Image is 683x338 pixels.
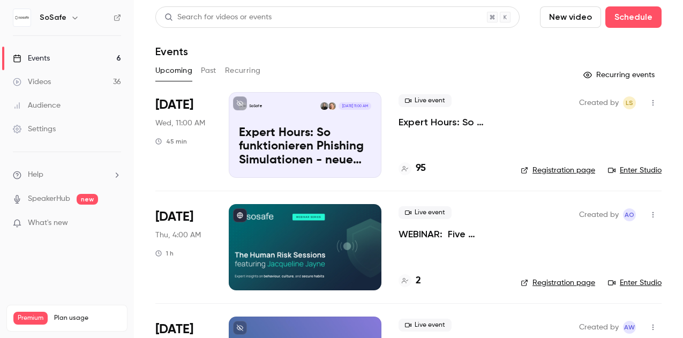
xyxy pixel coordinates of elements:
div: 1 h [155,249,174,258]
h1: Events [155,45,188,58]
span: [DATE] 11:00 AM [339,102,371,110]
span: Alexandra Wasilewski [623,321,636,334]
span: What's new [28,217,68,229]
div: Sep 10 Wed, 11:00 AM (Europe/Berlin) [155,92,212,178]
button: New video [540,6,601,28]
span: Created by [579,96,619,109]
span: Live event [399,206,452,219]
a: Enter Studio [608,165,662,176]
button: Recurring [225,62,261,79]
span: Help [28,169,43,181]
div: Audience [13,100,61,111]
div: Events [13,53,50,64]
span: new [77,194,98,205]
p: SoSafe [249,103,262,109]
div: Settings [13,124,56,134]
span: [DATE] [155,208,193,226]
button: Recurring events [579,66,662,84]
span: Premium [13,312,48,325]
span: LS [626,96,633,109]
div: Sep 25 Thu, 12:00 PM (Australia/Sydney) [155,204,212,290]
div: Videos [13,77,51,87]
div: Search for videos or events [164,12,272,23]
a: Expert Hours: So funktionieren Phishing Simulationen - neue Features, Tipps & Tricks [399,116,504,129]
h4: 95 [416,161,426,176]
iframe: Noticeable Trigger [108,219,121,228]
span: AO [625,208,634,221]
span: [DATE] [155,321,193,338]
button: Schedule [605,6,662,28]
h6: SoSafe [40,12,66,23]
img: Adriana Hanika [320,102,328,110]
span: Luise Schulz [623,96,636,109]
h4: 2 [416,274,421,288]
a: SpeakerHub [28,193,70,205]
div: 45 min [155,137,187,146]
span: Alba Oni [623,208,636,221]
span: Live event [399,94,452,107]
span: Thu, 4:00 AM [155,230,201,241]
img: Luise Schulz [328,102,336,110]
p: Expert Hours: So funktionieren Phishing Simulationen - neue Features, Tipps & Tricks [239,126,371,168]
span: Wed, 11:00 AM [155,118,205,129]
span: Created by [579,208,619,221]
a: Enter Studio [608,277,662,288]
span: Plan usage [54,314,121,322]
button: Upcoming [155,62,192,79]
button: Past [201,62,216,79]
img: SoSafe [13,9,31,26]
a: 2 [399,274,421,288]
a: 95 [399,161,426,176]
a: WEBINAR: Five Overlooked Metrics in Human Risk Management [399,228,504,241]
li: help-dropdown-opener [13,169,121,181]
a: Registration page [521,165,595,176]
span: Created by [579,321,619,334]
span: Live event [399,319,452,332]
a: Expert Hours: So funktionieren Phishing Simulationen - neue Features, Tipps & TricksSoSafeLuise S... [229,92,381,178]
a: Registration page [521,277,595,288]
span: AW [624,321,635,334]
span: [DATE] [155,96,193,114]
